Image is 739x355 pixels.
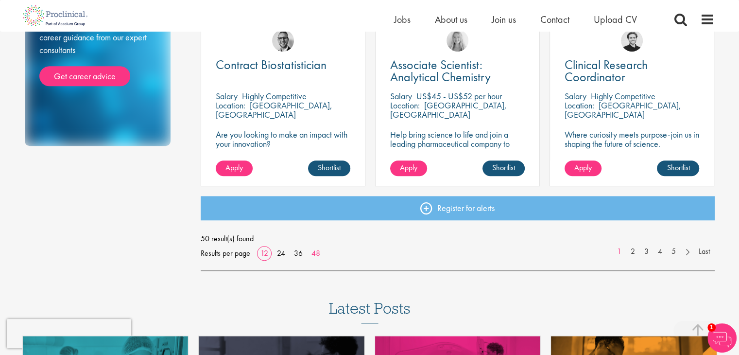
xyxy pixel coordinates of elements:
[216,59,350,71] a: Contract Biostatistician
[390,160,427,176] a: Apply
[201,246,250,261] span: Results per page
[390,56,491,85] span: Associate Scientist: Analytical Chemistry
[39,19,156,87] div: From CV and interview tips to career guidance from our expert consultants
[201,231,715,246] span: 50 result(s) found
[216,160,253,176] a: Apply
[394,13,411,26] a: Jobs
[216,56,327,73] span: Contract Biostatistician
[435,13,467,26] a: About us
[274,248,289,258] a: 24
[667,246,681,257] a: 5
[492,13,516,26] a: Join us
[216,100,332,120] p: [GEOGRAPHIC_DATA], [GEOGRAPHIC_DATA]
[201,196,715,220] a: Register for alerts
[390,130,525,176] p: Help bring science to life and join a leading pharmaceutical company to play a key role in delive...
[216,130,350,148] p: Are you looking to make an impact with your innovation?
[565,90,586,102] span: Salary
[612,246,626,257] a: 1
[39,66,130,87] a: Get career advice
[447,30,468,52] img: Shannon Briggs
[565,160,602,176] a: Apply
[390,90,412,102] span: Salary
[653,246,667,257] a: 4
[565,56,648,85] span: Clinical Research Coordinator
[216,100,245,111] span: Location:
[272,30,294,52] img: George Breen
[216,90,238,102] span: Salary
[594,13,637,26] a: Upload CV
[565,59,699,83] a: Clinical Research Coordinator
[565,100,594,111] span: Location:
[390,100,420,111] span: Location:
[707,323,716,332] span: 1
[329,300,411,323] h3: Latest Posts
[291,248,306,258] a: 36
[416,90,502,102] p: US$45 - US$52 per hour
[639,246,653,257] a: 3
[574,162,592,173] span: Apply
[308,248,324,258] a: 48
[390,100,507,120] p: [GEOGRAPHIC_DATA], [GEOGRAPHIC_DATA]
[482,160,525,176] a: Shortlist
[707,323,737,353] img: Chatbot
[7,319,131,348] iframe: reCAPTCHA
[540,13,569,26] a: Contact
[308,160,350,176] a: Shortlist
[657,160,699,176] a: Shortlist
[565,100,681,120] p: [GEOGRAPHIC_DATA], [GEOGRAPHIC_DATA]
[694,246,715,257] a: Last
[242,90,307,102] p: Highly Competitive
[257,248,272,258] a: 12
[626,246,640,257] a: 2
[400,162,417,173] span: Apply
[565,130,699,148] p: Where curiosity meets purpose-join us in shaping the future of science.
[621,30,643,52] img: Nico Kohlwes
[225,162,243,173] span: Apply
[591,90,655,102] p: Highly Competitive
[390,59,525,83] a: Associate Scientist: Analytical Chemistry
